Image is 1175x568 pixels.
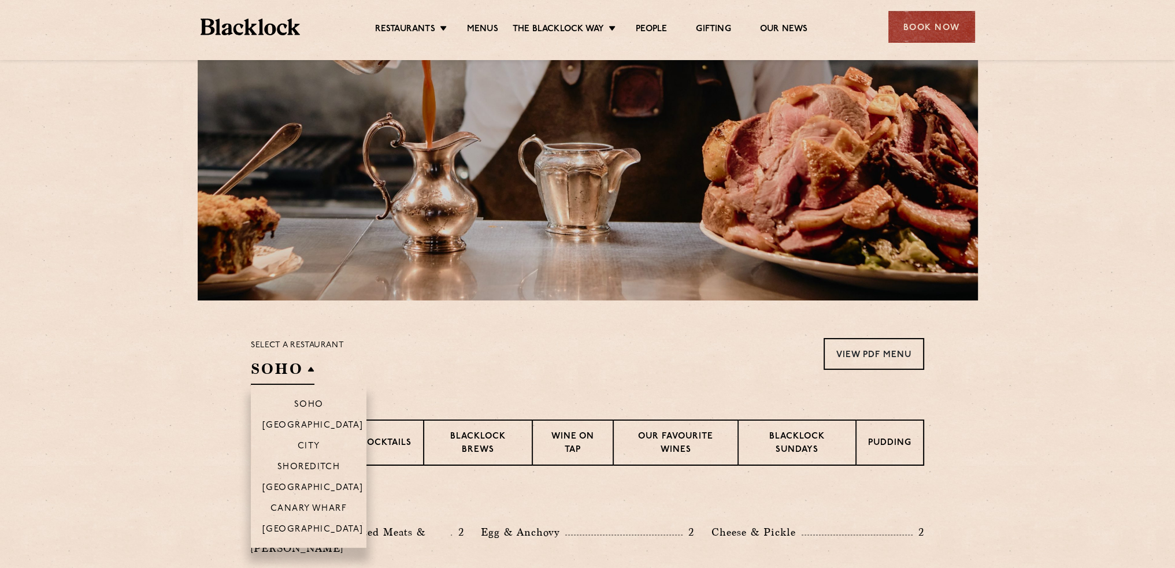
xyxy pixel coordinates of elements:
p: Egg & Anchovy [481,524,565,540]
a: People [636,24,667,36]
p: Cheese & Pickle [711,524,802,540]
a: Restaurants [375,24,435,36]
p: City [298,441,320,453]
p: Select a restaurant [251,338,344,353]
a: Gifting [696,24,731,36]
a: Our News [760,24,808,36]
a: Menus [467,24,498,36]
h2: SOHO [251,359,314,385]
p: Wine on Tap [544,430,601,458]
p: 2 [452,525,464,540]
p: [GEOGRAPHIC_DATA] [262,525,364,536]
p: 2 [913,525,924,540]
div: Book Now [888,11,975,43]
p: Soho [294,400,324,411]
p: [GEOGRAPHIC_DATA] [262,483,364,495]
p: Canary Wharf [270,504,347,515]
a: View PDF Menu [824,338,924,370]
h3: Pre Chop Bites [251,495,924,510]
p: Cocktails [360,437,412,451]
p: Pudding [868,437,911,451]
img: BL_Textured_Logo-footer-cropped.svg [201,18,301,35]
p: [GEOGRAPHIC_DATA] [262,421,364,432]
a: The Blacklock Way [513,24,604,36]
p: 2 [683,525,694,540]
p: Our favourite wines [625,430,725,458]
p: Blacklock Brews [436,430,520,458]
p: Shoreditch [277,462,340,474]
p: Blacklock Sundays [750,430,844,458]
